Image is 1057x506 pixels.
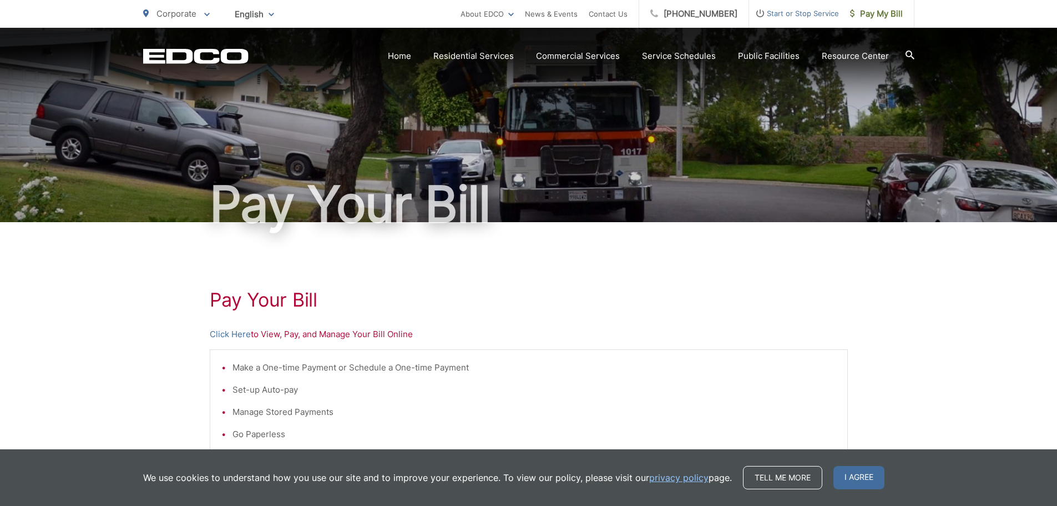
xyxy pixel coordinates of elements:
[210,289,848,311] h1: Pay Your Bill
[833,466,884,489] span: I agree
[232,383,836,397] li: Set-up Auto-pay
[226,4,282,24] span: English
[461,7,514,21] a: About EDCO
[232,428,836,441] li: Go Paperless
[143,471,732,484] p: We use cookies to understand how you use our site and to improve your experience. To view our pol...
[156,8,196,19] span: Corporate
[232,361,836,374] li: Make a One-time Payment or Schedule a One-time Payment
[649,471,709,484] a: privacy policy
[388,49,411,63] a: Home
[738,49,800,63] a: Public Facilities
[743,466,822,489] a: Tell me more
[525,7,578,21] a: News & Events
[642,49,716,63] a: Service Schedules
[143,177,914,232] h1: Pay Your Bill
[822,49,889,63] a: Resource Center
[433,49,514,63] a: Residential Services
[210,328,848,341] p: to View, Pay, and Manage Your Bill Online
[536,49,620,63] a: Commercial Services
[850,7,903,21] span: Pay My Bill
[210,328,251,341] a: Click Here
[589,7,628,21] a: Contact Us
[232,405,836,419] li: Manage Stored Payments
[143,48,249,64] a: EDCD logo. Return to the homepage.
